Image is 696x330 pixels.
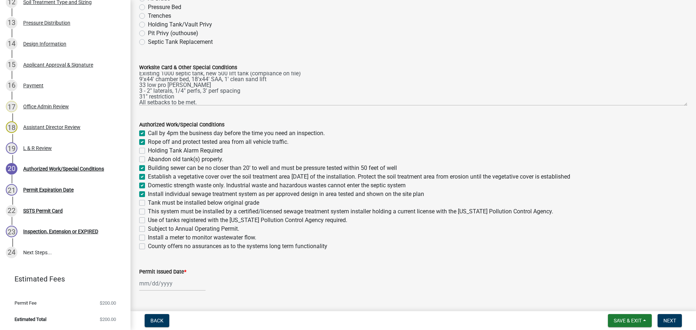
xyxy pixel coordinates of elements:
div: 16 [6,80,17,91]
span: $200.00 [100,317,116,322]
label: Abandon old tank(s) properly. [148,155,223,164]
label: Establish a vegetative cover over the soil treatment area [DATE] of the installation. Protect the... [148,172,570,181]
div: Authorized Work/Special Conditions [23,166,104,171]
span: Next [663,318,676,323]
div: 14 [6,38,17,50]
div: Applicant Approval & Signature [23,62,93,67]
label: Call by 4pm the business day before the time you need an inspection. [148,129,325,138]
label: Trenches [148,12,171,20]
input: mm/dd/yyyy [139,276,206,291]
span: Permit Fee [14,301,37,305]
div: 19 [6,142,17,154]
div: 17 [6,101,17,112]
label: Domestic strength waste only. Industrial waste and hazardous wastes cannot enter the septic system [148,181,406,190]
button: Save & Exit [608,314,652,327]
label: Holding Tank/Vault Privy [148,20,212,29]
label: Use of tanks registered with the [US_STATE] Pollution Control Agency required. [148,216,347,225]
span: Estimated Total [14,317,46,322]
button: Back [145,314,169,327]
div: Permit Expiration Date [23,187,74,192]
div: Assistant Director Review [23,125,80,130]
div: Payment [23,83,43,88]
div: 13 [6,17,17,29]
div: Inspection, Extension or EXPIRED [23,229,98,234]
div: Office Admin Review [23,104,69,109]
label: Subject to Annual Operating Permit. [148,225,239,233]
div: SSTS Permit Card [23,208,63,213]
div: Pressure Distribution [23,20,70,25]
div: L & R Review [23,146,52,151]
label: Pit Privy (outhouse) [148,29,198,38]
label: Rope off and protect tested area from all vehicle traffic. [148,138,289,146]
div: 15 [6,59,17,71]
label: Septic Tank Replacement [148,38,213,46]
label: Permit Issued Date [139,270,186,275]
label: Holding Tank Alarm Required [148,146,223,155]
a: Estimated Fees [6,272,119,286]
span: $200.00 [100,301,116,305]
label: County offers no assurances as to the systems long term functionality [148,242,327,251]
div: 20 [6,163,17,175]
span: Save & Exit [614,318,642,323]
div: 22 [6,205,17,217]
button: Next [658,314,682,327]
div: 23 [6,226,17,237]
span: Back [150,318,163,323]
label: Building sewer can be no closer than 20' to well and must be pressure tested within 50 feet of well [148,164,397,172]
label: Pressure Bed [148,3,181,12]
div: 21 [6,184,17,196]
label: Install individual sewage treatment system as per approved design in area tested and shown on the... [148,190,424,199]
label: Worksite Card & Other Special Conditions [139,65,237,70]
label: Authorized Work/Special Conditions [139,122,224,128]
div: 24 [6,247,17,258]
label: Tank must be installed below original grade [148,199,259,207]
label: This system must be installed by a certified/licensed sewage treatment system installer holding a... [148,207,553,216]
label: Install a meter to monitor wastewater flow. [148,233,256,242]
div: 18 [6,121,17,133]
div: Design Information [23,41,66,46]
